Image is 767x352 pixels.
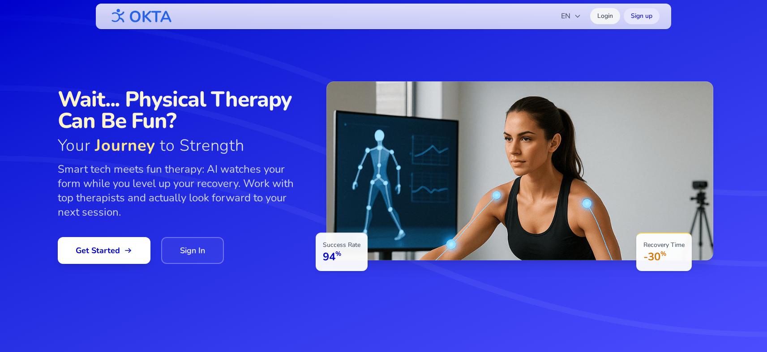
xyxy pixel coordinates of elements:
p: Success Rate [323,241,360,250]
a: Get Started [58,237,150,264]
span: Get Started [76,244,133,257]
img: OKTA logo [108,4,172,28]
button: EN [556,7,587,25]
p: 94 [323,250,360,264]
span: EN [561,11,581,21]
span: Your to Strength [58,137,309,155]
a: Login [590,8,620,24]
p: Smart tech meets fun therapy: AI watches your form while you level up your recovery. Work with to... [58,162,309,219]
a: Sign In [161,237,224,264]
span: Wait... Physical Therapy Can Be Fun? [58,89,309,131]
span: Journey [95,135,155,157]
a: Sign up [624,8,660,24]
